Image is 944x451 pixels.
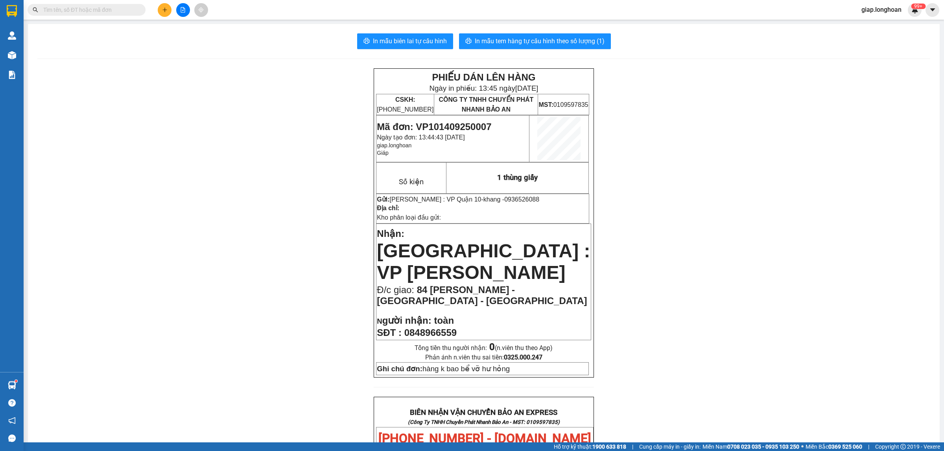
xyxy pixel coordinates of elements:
[390,196,481,203] span: [PERSON_NAME] : VP Quận 10
[639,442,701,451] span: Cung cấp máy in - giấy in:
[377,317,431,325] strong: N
[377,196,389,203] strong: Gửi:
[465,38,472,45] span: printer
[828,444,862,450] strong: 0369 525 060
[377,121,491,132] span: Mã đơn: VP101409250007
[434,315,454,326] span: toàn
[475,36,605,46] span: In mẫu tem hàng tự cấu hình theo số lượng (1)
[377,365,422,373] strong: Ghi chú đơn:
[538,101,588,108] span: 0109597835
[404,327,457,338] span: 0848966559
[497,173,538,182] span: 1 thùng giấy
[363,38,370,45] span: printer
[459,33,611,49] button: printerIn mẫu tem hàng tự cấu hình theo số lượng (1)
[377,214,441,221] span: Kho phân loại đầu gửi:
[377,327,402,338] strong: SĐT :
[538,101,553,108] strong: MST:
[7,5,17,17] img: logo-vxr
[377,240,590,283] span: [GEOGRAPHIC_DATA] : VP [PERSON_NAME]
[926,3,939,17] button: caret-down
[158,3,171,17] button: plus
[868,442,869,451] span: |
[632,442,633,451] span: |
[429,84,538,92] span: Ngày in phiếu: 13:45 ngày
[801,445,804,448] span: ⚪️
[415,344,553,352] span: Tổng tiền thu người nhận:
[8,417,16,424] span: notification
[377,134,465,141] span: Ngày tạo đơn: 13:44:43 [DATE]
[377,142,411,148] span: giap.longhoan
[176,3,190,17] button: file-add
[198,7,204,13] span: aim
[377,205,399,211] strong: Địa chỉ:
[399,178,424,186] span: Số kiện
[377,284,417,295] span: Đ/c giao:
[900,444,906,449] span: copyright
[8,71,16,79] img: solution-icon
[180,7,186,13] span: file-add
[8,51,16,59] img: warehouse-icon
[481,196,539,203] span: -
[377,150,389,156] span: Giáp
[911,6,918,13] img: icon-new-feature
[8,31,16,40] img: warehouse-icon
[377,284,587,306] span: 84 [PERSON_NAME] - [GEOGRAPHIC_DATA] - [GEOGRAPHIC_DATA]
[377,365,510,373] span: hàng k bao bể vỡ hư hỏng
[515,84,538,92] span: [DATE]
[378,431,591,446] span: [PHONE_NUMBER] - [DOMAIN_NAME]
[194,3,208,17] button: aim
[504,196,539,203] span: 0936526088
[439,96,533,113] span: CÔNG TY TNHH CHUYỂN PHÁT NHANH BẢO AN
[162,7,168,13] span: plus
[425,354,542,361] span: Phản ánh n.viên thu sai tiền:
[929,6,936,13] span: caret-down
[489,341,495,352] strong: 0
[727,444,799,450] strong: 0708 023 035 - 0935 103 250
[395,96,415,103] strong: CSKH:
[33,7,38,13] span: search
[8,381,16,389] img: warehouse-icon
[592,444,626,450] strong: 1900 633 818
[806,442,862,451] span: Miền Bắc
[377,228,404,239] span: Nhận:
[43,5,136,14] input: Tìm tên, số ĐT hoặc mã đơn
[382,315,431,326] span: gười nhận:
[911,4,926,9] sup: 426
[408,419,560,425] strong: (Công Ty TNHH Chuyển Phát Nhanh Bảo An - MST: 0109597835)
[504,354,542,361] strong: 0325.000.247
[855,5,908,15] span: giap.longhoan
[483,196,539,203] span: khang -
[489,344,553,352] span: (n.viên thu theo App)
[432,72,535,82] strong: PHIẾU DÁN LÊN HÀNG
[15,380,17,382] sup: 1
[8,399,16,407] span: question-circle
[554,442,626,451] span: Hỗ trợ kỹ thuật:
[373,36,447,46] span: In mẫu biên lai tự cấu hình
[702,442,799,451] span: Miền Nam
[357,33,453,49] button: printerIn mẫu biên lai tự cấu hình
[410,408,557,417] strong: BIÊN NHẬN VẬN CHUYỂN BẢO AN EXPRESS
[8,434,16,442] span: message
[377,96,433,113] span: [PHONE_NUMBER]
